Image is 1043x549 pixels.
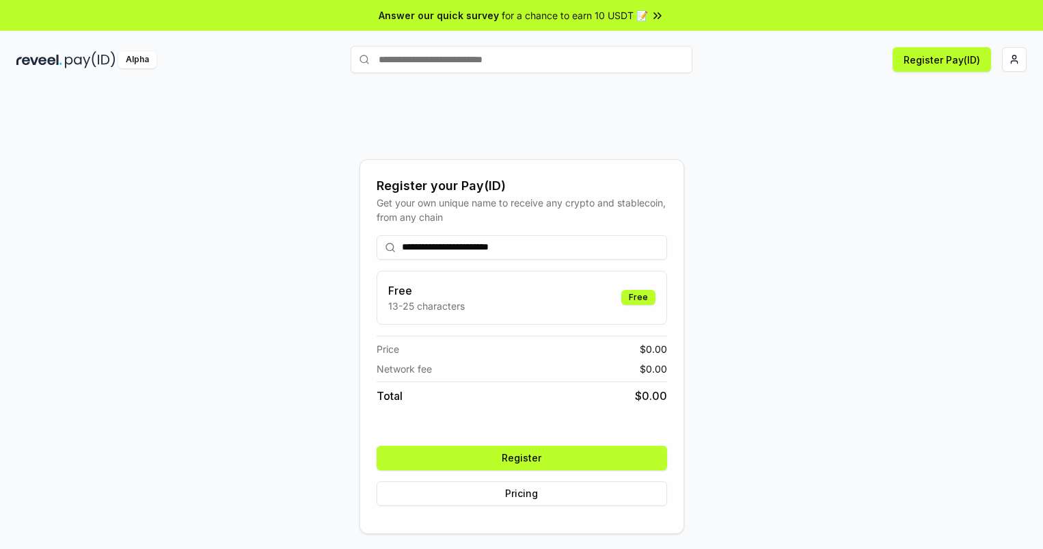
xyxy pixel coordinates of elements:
[502,8,648,23] span: for a chance to earn 10 USDT 📝
[65,51,116,68] img: pay_id
[377,388,403,404] span: Total
[379,8,499,23] span: Answer our quick survey
[635,388,667,404] span: $ 0.00
[640,342,667,356] span: $ 0.00
[893,47,991,72] button: Register Pay(ID)
[621,290,655,305] div: Free
[388,282,465,299] h3: Free
[118,51,157,68] div: Alpha
[640,362,667,376] span: $ 0.00
[388,299,465,313] p: 13-25 characters
[16,51,62,68] img: reveel_dark
[377,342,399,356] span: Price
[377,481,667,506] button: Pricing
[377,196,667,224] div: Get your own unique name to receive any crypto and stablecoin, from any chain
[377,176,667,196] div: Register your Pay(ID)
[377,446,667,470] button: Register
[377,362,432,376] span: Network fee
